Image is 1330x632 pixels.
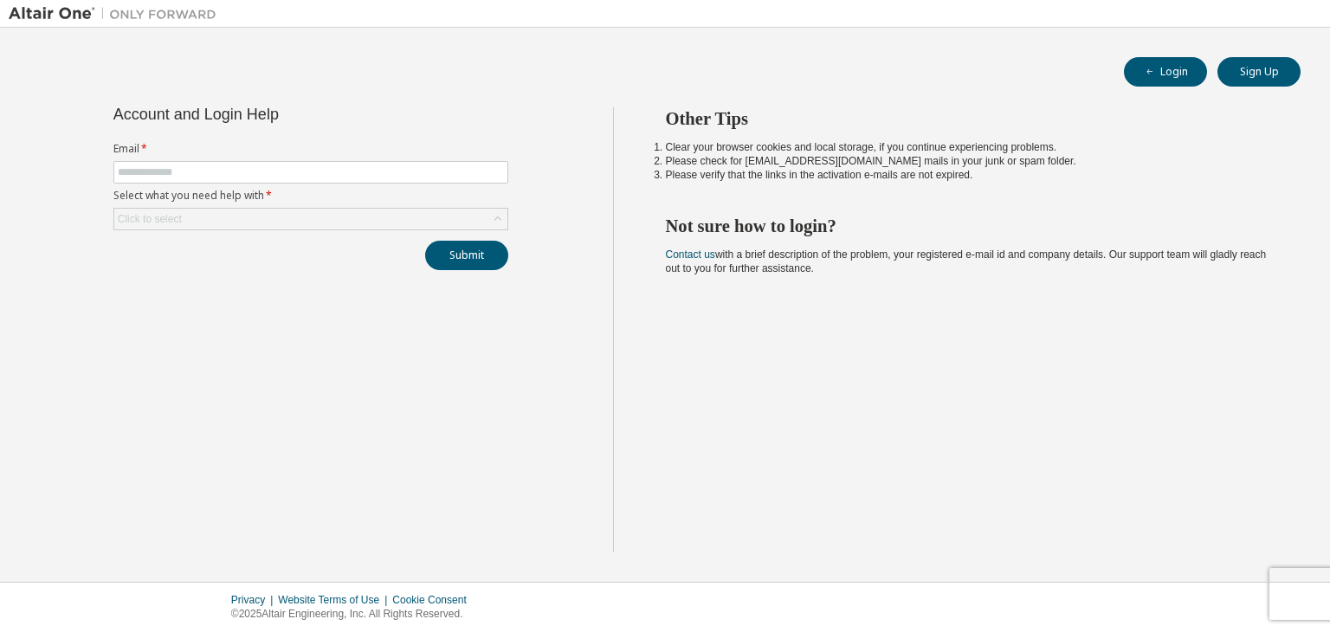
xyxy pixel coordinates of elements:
li: Please verify that the links in the activation e-mails are not expired. [666,168,1270,182]
a: Contact us [666,248,715,261]
div: Click to select [118,212,182,226]
img: Altair One [9,5,225,23]
button: Submit [425,241,508,270]
h2: Other Tips [666,107,1270,130]
label: Select what you need help with [113,189,508,203]
div: Website Terms of Use [278,593,392,607]
h2: Not sure how to login? [666,215,1270,237]
label: Email [113,142,508,156]
p: © 2025 Altair Engineering, Inc. All Rights Reserved. [231,607,477,622]
div: Privacy [231,593,278,607]
div: Cookie Consent [392,593,476,607]
div: Account and Login Help [113,107,429,121]
button: Login [1124,57,1207,87]
span: with a brief description of the problem, your registered e-mail id and company details. Our suppo... [666,248,1267,274]
li: Clear your browser cookies and local storage, if you continue experiencing problems. [666,140,1270,154]
li: Please check for [EMAIL_ADDRESS][DOMAIN_NAME] mails in your junk or spam folder. [666,154,1270,168]
button: Sign Up [1217,57,1301,87]
div: Click to select [114,209,507,229]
